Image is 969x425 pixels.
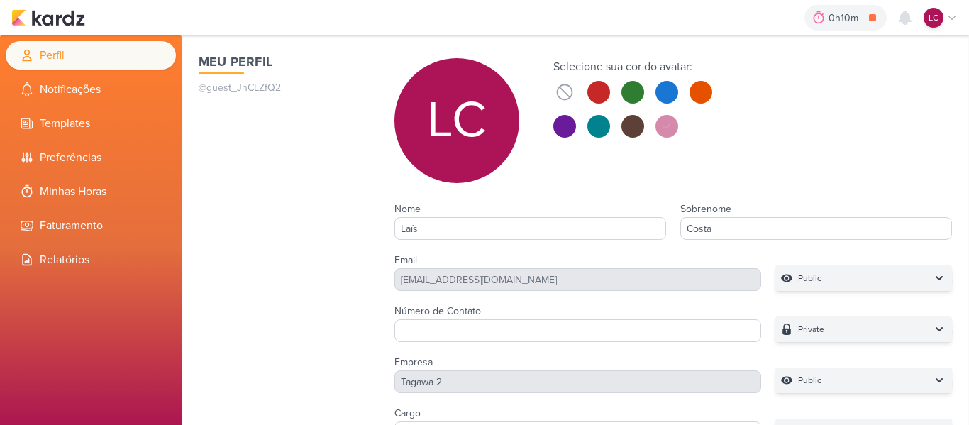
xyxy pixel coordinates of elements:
div: Selecione sua cor do avatar: [553,58,712,75]
label: Cargo [394,407,421,419]
p: Public [798,271,821,285]
p: LC [427,95,487,146]
li: Minhas Horas [6,177,176,206]
li: Faturamento [6,211,176,240]
p: Public [798,373,821,387]
div: 0h10m [829,11,863,26]
label: Sobrenome [680,203,731,215]
li: Templates [6,109,176,138]
div: Laís Costa [924,8,943,28]
button: Public [775,368,952,393]
p: LC [929,11,938,24]
div: [EMAIL_ADDRESS][DOMAIN_NAME] [394,268,762,291]
li: Notificações [6,75,176,104]
p: Private [798,322,824,336]
label: Email [394,254,417,266]
button: Public [775,265,952,291]
label: Empresa [394,356,433,368]
h1: Meu Perfil [199,53,366,72]
li: Preferências [6,143,176,172]
label: Nome [394,203,421,215]
li: Perfil [6,41,176,70]
button: Private [775,316,952,342]
div: Laís Costa [394,58,519,183]
p: @guest_JnCLZfQ2 [199,80,366,95]
li: Relatórios [6,245,176,274]
img: kardz.app [11,9,85,26]
label: Número de Contato [394,305,481,317]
